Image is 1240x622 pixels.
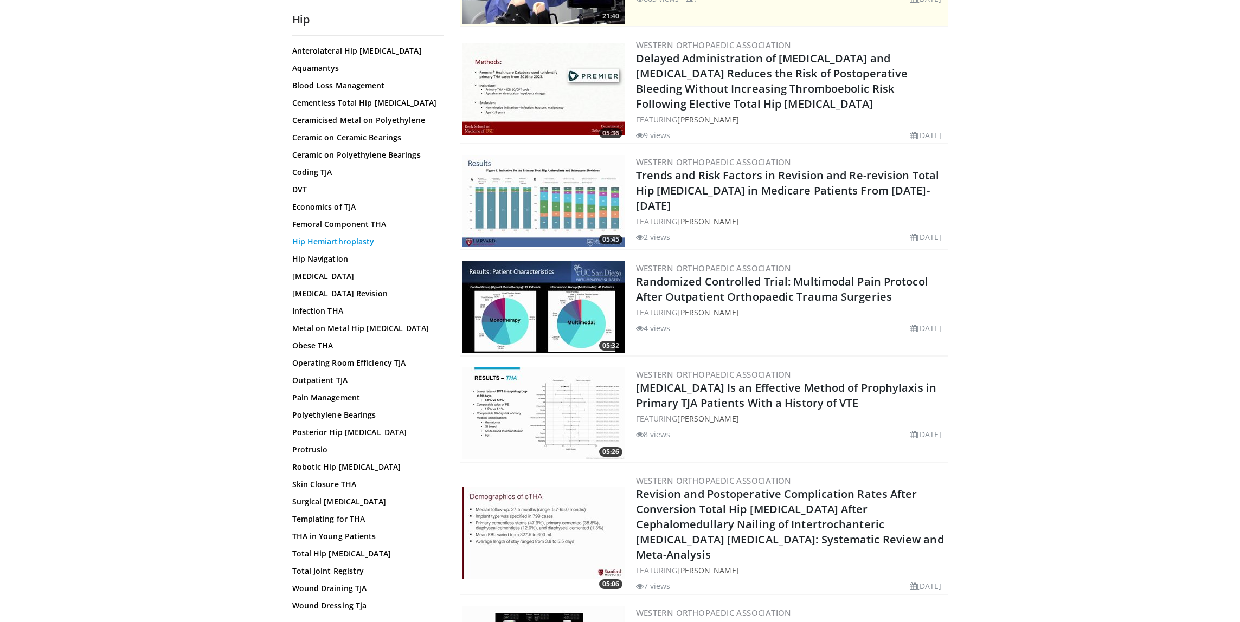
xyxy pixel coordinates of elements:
a: Western Orthopaedic Association [636,40,792,50]
a: Randomized Controlled Trial: Multimodal Pain Protocol After Outpatient Orthopaedic Trauma Surgeries [636,274,928,304]
li: 2 views [636,231,671,243]
a: [PERSON_NAME] [677,413,738,424]
img: 9a3f65c2-bad9-4b89-8839-a87fda9cb86f.300x170_q85_crop-smart_upscale.jpg [462,487,625,579]
li: [DATE] [910,429,942,440]
img: d61cac32-414c-4499-bfef-b1a580b794ff.300x170_q85_crop-smart_upscale.jpg [462,367,625,459]
li: 8 views [636,429,671,440]
a: Total Joint Registry [292,566,439,576]
span: 05:06 [599,579,622,589]
a: DVT [292,184,439,195]
li: 7 views [636,580,671,592]
div: FEATURING [636,413,946,424]
a: Robotic Hip [MEDICAL_DATA] [292,462,439,472]
img: 8b7f9f3d-c0d8-4f20-9fbb-c6dda7c68f65.300x170_q85_crop-smart_upscale.jpg [462,43,625,135]
a: Outpatient TJA [292,375,439,386]
a: [PERSON_NAME] [677,307,738,318]
a: Total Hip [MEDICAL_DATA] [292,548,439,559]
a: Aquamantys [292,63,439,74]
a: 05:36 [462,43,625,135]
span: 05:32 [599,341,622,351]
img: cc3d2de9-deb7-43cc-8003-0d76eb163ee0.300x170_q85_crop-smart_upscale.jpg [462,155,625,247]
img: e46116f7-ee5d-4342-97bf-9e70fac83bcf.300x170_q85_crop-smart_upscale.jpg [462,261,625,353]
a: 05:45 [462,155,625,247]
a: Western Orthopaedic Association [636,475,792,486]
a: [PERSON_NAME] [677,114,738,125]
a: Hip Navigation [292,254,439,264]
a: Skin Closure THA [292,479,439,490]
li: [DATE] [910,231,942,243]
a: Delayed Administration of [MEDICAL_DATA] and [MEDICAL_DATA] Reduces the Risk of Postoperative Ble... [636,51,908,111]
a: Obese THA [292,340,439,351]
a: Operating Room Efficiency TJA [292,358,439,368]
a: Polyethylene Bearings [292,410,439,420]
a: THA in Young Patients [292,531,439,542]
a: Wound Draining TJA [292,583,439,594]
a: 05:32 [462,261,625,353]
a: Protrusio [292,444,439,455]
a: [PERSON_NAME] [677,216,738,226]
a: Hip Hemiarthroplasty [292,236,439,247]
a: Anterolateral Hip [MEDICAL_DATA] [292,46,439,56]
a: 05:26 [462,367,625,459]
a: Coding TJA [292,167,439,178]
span: 21:40 [599,11,622,21]
a: Femoral Component THA [292,219,439,230]
a: [PERSON_NAME] [677,565,738,575]
span: 05:26 [599,447,622,457]
a: Western Orthopaedic Association [636,369,792,380]
li: [DATE] [910,129,942,141]
li: 4 views [636,322,671,334]
a: [MEDICAL_DATA] Is an Effective Method of Prophylaxis in Primary TJA Patients With a History of VTE [636,380,937,410]
span: 05:36 [599,128,622,138]
div: FEATURING [636,114,946,125]
a: Economics of TJA [292,202,439,212]
a: 05:06 [462,487,625,579]
div: FEATURING [636,565,946,576]
a: Blood Loss Management [292,80,439,91]
a: [MEDICAL_DATA] [292,271,439,282]
li: 9 views [636,129,671,141]
a: Ceramicised Metal on Polyethylene [292,115,439,126]
a: [MEDICAL_DATA] Revision [292,288,439,299]
a: Ceramic on Polyethylene Bearings [292,150,439,160]
li: [DATE] [910,580,942,592]
a: Infection THA [292,306,439,316]
a: Posterior Hip [MEDICAL_DATA] [292,427,439,438]
a: Wound Dressing Tja [292,600,439,611]
a: Trends and Risk Factors in Revision and Re-revision Total Hip [MEDICAL_DATA] in Medicare Patients... [636,168,940,213]
a: Cementless Total Hip [MEDICAL_DATA] [292,98,439,108]
a: Templating for THA [292,514,439,524]
li: [DATE] [910,322,942,334]
a: Pain Management [292,392,439,403]
a: Western Orthopaedic Association [636,157,792,167]
div: FEATURING [636,307,946,318]
a: Surgical [MEDICAL_DATA] [292,496,439,507]
a: Revision and Postoperative Complication Rates After Conversion Total Hip [MEDICAL_DATA] After Cep... [636,487,944,562]
a: Western Orthopaedic Association [636,263,792,274]
h2: Hip [292,12,444,27]
a: Metal on Metal Hip [MEDICAL_DATA] [292,323,439,334]
a: Ceramic on Ceramic Bearings [292,132,439,143]
span: 05:45 [599,235,622,244]
a: Western Orthopaedic Association [636,607,792,618]
div: FEATURING [636,216,946,227]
